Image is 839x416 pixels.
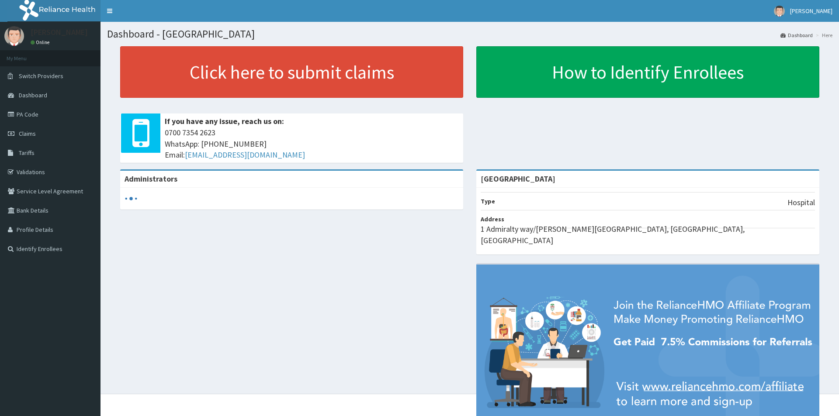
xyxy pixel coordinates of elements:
[19,91,47,99] span: Dashboard
[814,31,832,39] li: Here
[31,39,52,45] a: Online
[125,192,138,205] svg: audio-loading
[185,150,305,160] a: [EMAIL_ADDRESS][DOMAIN_NAME]
[481,174,555,184] strong: [GEOGRAPHIC_DATA]
[774,6,785,17] img: User Image
[120,46,463,98] a: Click here to submit claims
[19,130,36,138] span: Claims
[165,116,284,126] b: If you have any issue, reach us on:
[476,46,819,98] a: How to Identify Enrollees
[481,215,504,223] b: Address
[125,174,177,184] b: Administrators
[780,31,813,39] a: Dashboard
[787,197,815,208] p: Hospital
[19,72,63,80] span: Switch Providers
[107,28,832,40] h1: Dashboard - [GEOGRAPHIC_DATA]
[4,26,24,46] img: User Image
[481,223,815,246] p: 1 Admiralty way/[PERSON_NAME][GEOGRAPHIC_DATA], [GEOGRAPHIC_DATA], [GEOGRAPHIC_DATA]
[790,7,832,15] span: [PERSON_NAME]
[31,28,88,36] p: [PERSON_NAME]
[19,149,35,157] span: Tariffs
[481,197,495,205] b: Type
[165,127,459,161] span: 0700 7354 2623 WhatsApp: [PHONE_NUMBER] Email:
